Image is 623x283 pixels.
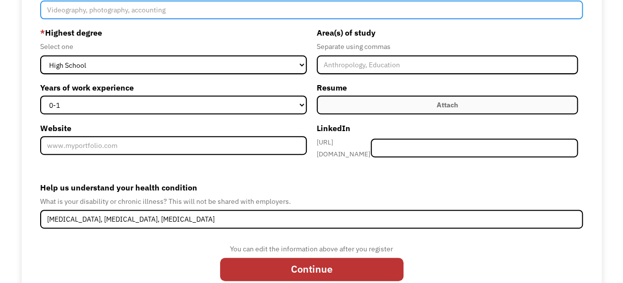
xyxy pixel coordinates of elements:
[40,41,306,52] div: Select one
[317,136,371,160] div: [URL][DOMAIN_NAME]
[40,25,306,41] label: Highest degree
[437,99,458,111] div: Attach
[317,41,578,52] div: Separate using commas
[220,258,403,281] input: Continue
[317,80,578,95] label: Resume
[220,243,403,255] div: You can edit the information above after you register
[40,210,583,229] input: Deafness, Depression, Diabetes
[317,120,578,136] label: LinkedIn
[40,180,583,195] label: Help us understand your health condition
[317,95,578,114] label: Attach
[317,55,578,74] input: Anthropology, Education
[40,80,306,95] label: Years of work experience
[40,120,306,136] label: Website
[40,195,583,207] div: What is your disability or chronic illness? This will not be shared with employers.
[317,25,578,41] label: Area(s) of study
[40,0,583,19] input: Videography, photography, accounting
[40,136,306,155] input: www.myportfolio.com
